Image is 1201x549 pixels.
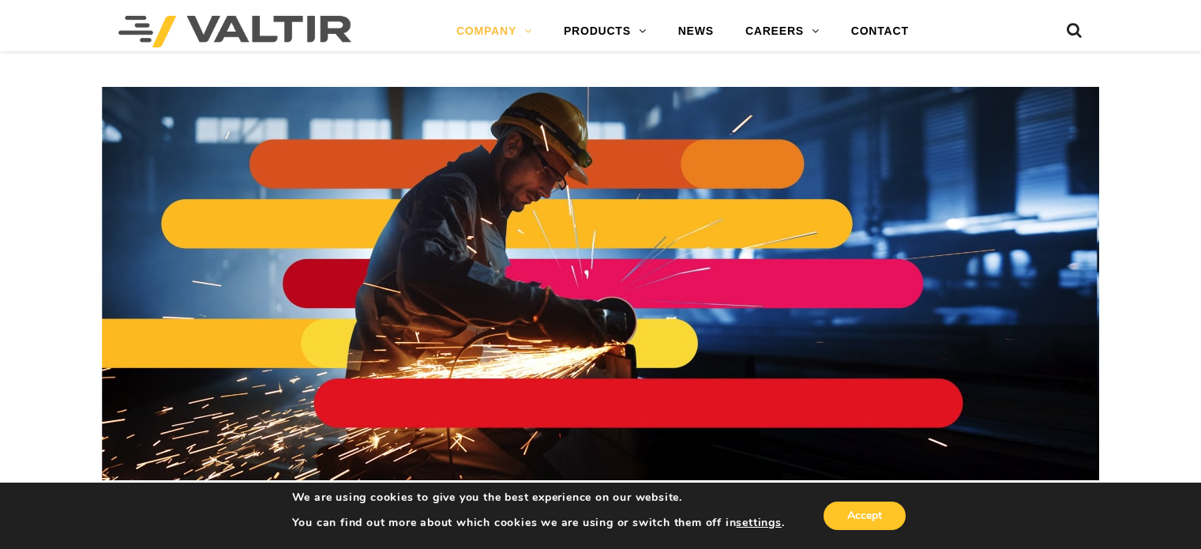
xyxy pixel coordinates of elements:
[835,16,925,47] a: CONTACT
[824,502,906,530] button: Accept
[292,516,785,530] p: You can find out more about which cookies we are using or switch them off in .
[736,516,781,530] button: settings
[730,16,835,47] a: CAREERS
[662,16,730,47] a: NEWS
[118,16,351,47] img: Valtir
[292,491,785,505] p: We are using cookies to give you the best experience on our website.
[441,16,548,47] a: COMPANY
[548,16,662,47] a: PRODUCTS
